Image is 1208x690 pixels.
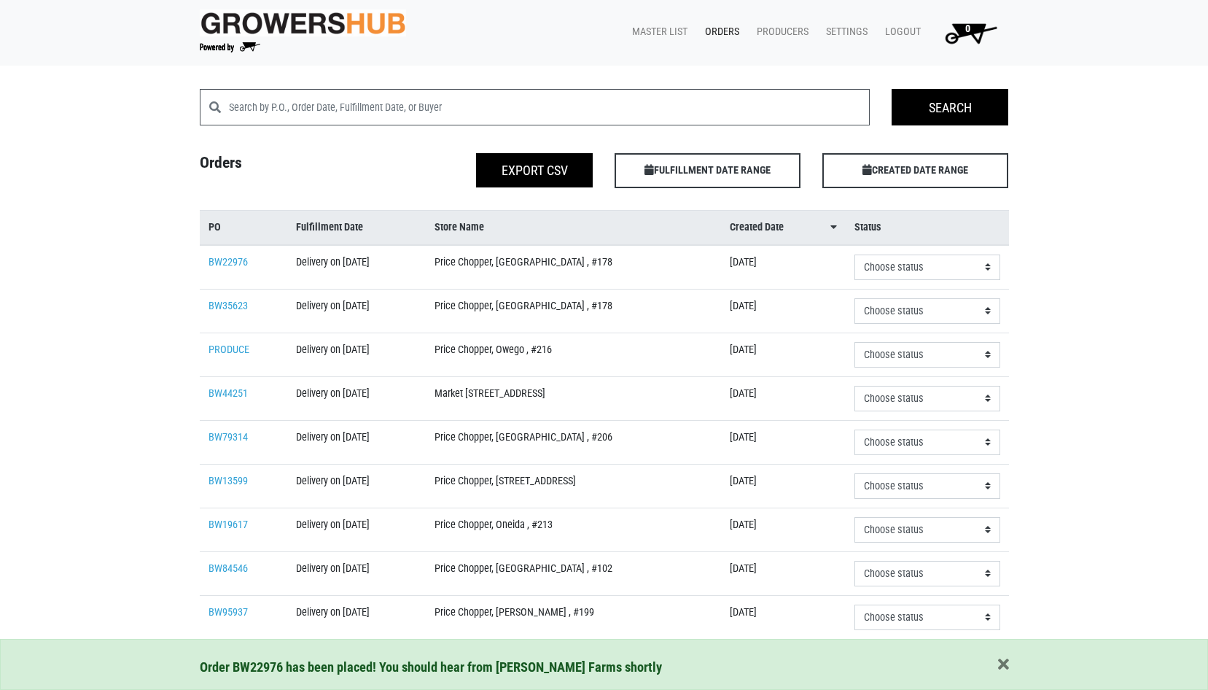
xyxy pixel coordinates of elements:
a: BW44251 [209,387,248,400]
input: Search [892,89,1008,125]
a: Created Date [730,220,837,236]
td: [DATE] [721,333,846,376]
td: Price Chopper, [PERSON_NAME] , #199 [426,595,721,639]
a: Logout [873,18,927,46]
a: BW13599 [209,475,248,487]
td: [DATE] [721,595,846,639]
span: Created Date [730,220,784,236]
td: Delivery on [DATE] [287,595,425,639]
a: PRODUCE [209,344,249,356]
td: Price Chopper, Oneida , #213 [426,508,721,551]
span: Store Name [435,220,484,236]
h4: Orders [189,153,397,182]
td: Price Chopper, Owego , #216 [426,333,721,376]
span: Fulfillment Date [296,220,363,236]
td: Delivery on [DATE] [287,464,425,508]
a: 0 [927,18,1009,47]
td: Price Chopper, [GEOGRAPHIC_DATA] , #178 [426,245,721,290]
span: PO [209,220,221,236]
a: BW79314 [209,431,248,443]
td: Delivery on [DATE] [287,420,425,464]
a: Orders [693,18,745,46]
a: BW35623 [209,300,248,312]
td: Price Chopper, [GEOGRAPHIC_DATA] , #178 [426,289,721,333]
td: [DATE] [721,551,846,595]
td: Delivery on [DATE] [287,289,425,333]
td: Delivery on [DATE] [287,551,425,595]
img: Cart [938,18,1003,47]
span: 0 [965,23,970,35]
a: Status [854,220,1000,236]
td: Delivery on [DATE] [287,508,425,551]
a: Producers [745,18,814,46]
a: Store Name [435,220,712,236]
img: Powered by Big Wheelbarrow [200,42,260,53]
span: Status [854,220,881,236]
div: Order BW22976 has been placed! You should hear from [PERSON_NAME] Farms shortly [200,657,1009,678]
td: Delivery on [DATE] [287,333,425,376]
a: Master List [620,18,693,46]
td: Market [STREET_ADDRESS] [426,376,721,420]
td: [DATE] [721,420,846,464]
td: [DATE] [721,464,846,508]
td: Price Chopper, [GEOGRAPHIC_DATA] , #206 [426,420,721,464]
a: BW22976 [209,256,248,268]
td: Delivery on [DATE] [287,376,425,420]
a: Settings [814,18,873,46]
a: BW95937 [209,606,248,619]
td: [DATE] [721,245,846,290]
a: BW84546 [209,562,248,575]
td: Price Chopper, [GEOGRAPHIC_DATA] , #102 [426,551,721,595]
a: PO [209,220,279,236]
td: [DATE] [721,376,846,420]
button: Export CSV [476,153,593,187]
td: [DATE] [721,508,846,551]
span: CREATED DATE RANGE [822,153,1008,188]
td: Delivery on [DATE] [287,245,425,290]
td: Price Chopper, [STREET_ADDRESS] [426,464,721,508]
img: original-fc7597fdc6adbb9d0e2ae620e786d1a2.jpg [200,9,407,36]
a: BW19617 [209,519,248,531]
span: FULFILLMENT DATE RANGE [615,153,800,188]
td: [DATE] [721,289,846,333]
a: Fulfillment Date [296,220,416,236]
input: Search by P.O., Order Date, Fulfillment Date, or Buyer [229,89,870,125]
